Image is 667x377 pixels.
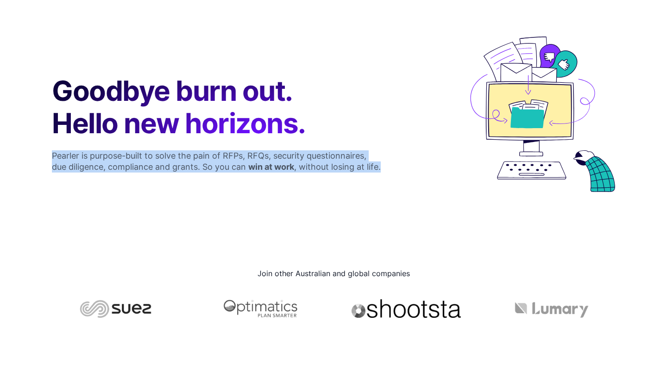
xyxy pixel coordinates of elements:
[52,299,179,318] img: Suez
[248,162,294,172] span: win at work
[470,37,615,192] img: picture
[52,150,408,173] p: Pearler is purpose-built to solve the pain of RFPs, RFQs, security questionnaires, due diligence,...
[488,299,615,318] img: Lumary
[343,299,470,318] img: Shootsta
[52,74,452,139] h1: Goodbye burn out. Hello new horizons.
[52,266,615,281] h2: Join other Australian and global companies
[197,299,324,318] img: Optimatics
